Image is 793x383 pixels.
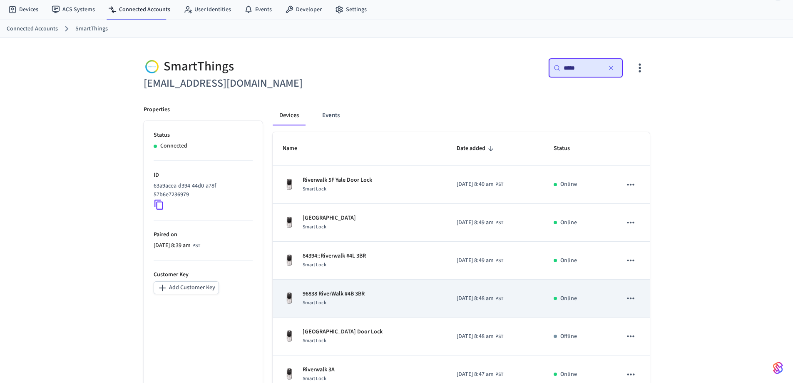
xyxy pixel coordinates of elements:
[303,252,366,260] p: 84394::Riverwalk #4L 3BR
[154,131,253,140] p: Status
[303,261,326,268] span: Smart Lock
[154,182,249,199] p: 63a9acea-d394-44d0-a78f-57b6e7236979
[560,180,577,189] p: Online
[144,75,392,92] h6: [EMAIL_ADDRESS][DOMAIN_NAME]
[773,361,783,375] img: SeamLogoGradient.69752ec5.svg
[457,218,503,227] div: Asia/Manila
[144,58,392,75] div: SmartThings
[457,294,503,303] div: Asia/Manila
[278,2,328,17] a: Developer
[303,328,383,336] p: [GEOGRAPHIC_DATA] Door Lock
[495,219,503,227] span: PST
[303,214,356,223] p: [GEOGRAPHIC_DATA]
[560,370,577,379] p: Online
[303,365,335,374] p: Riverwalk 3A
[283,178,296,191] img: Yale Assure Touchscreen Wifi Smart Lock, Satin Nickel, Front
[457,332,503,341] div: Asia/Manila
[303,223,326,230] span: Smart Lock
[303,375,326,382] span: Smart Lock
[328,2,373,17] a: Settings
[303,290,365,298] p: 96838 RiverWalk #4B 3BR
[154,281,219,294] button: Add Customer Key
[283,254,296,267] img: Yale Assure Touchscreen Wifi Smart Lock, Satin Nickel, Front
[560,332,577,341] p: Offline
[457,370,494,379] span: [DATE] 8:47 am
[102,2,177,17] a: Connected Accounts
[560,218,577,227] p: Online
[177,2,238,17] a: User Identities
[2,2,45,17] a: Devices
[495,257,503,265] span: PST
[303,176,372,185] p: Riverwalk 5F Yale Door Lock
[154,171,253,180] p: ID
[238,2,278,17] a: Events
[457,294,494,303] span: [DATE] 8:48 am
[154,270,253,279] p: Customer Key
[283,216,296,229] img: Yale Assure Touchscreen Wifi Smart Lock, Satin Nickel, Front
[283,330,296,343] img: Yale Assure Touchscreen Wifi Smart Lock, Satin Nickel, Front
[160,142,187,150] p: Connected
[457,142,496,155] span: Date added
[192,242,200,250] span: PST
[457,180,494,189] span: [DATE] 8:49 am
[457,332,494,341] span: [DATE] 8:48 am
[303,299,326,306] span: Smart Lock
[303,185,326,193] span: Smart Lock
[560,294,577,303] p: Online
[495,181,503,188] span: PST
[457,256,494,265] span: [DATE] 8:49 am
[457,218,494,227] span: [DATE] 8:49 am
[273,105,306,125] button: Devices
[316,105,346,125] button: Events
[303,337,326,344] span: Smart Lock
[283,142,308,155] span: Name
[495,371,503,378] span: PST
[457,370,503,379] div: Asia/Manila
[283,292,296,305] img: Yale Assure Touchscreen Wifi Smart Lock, Satin Nickel, Front
[154,241,200,250] div: Asia/Manila
[457,180,503,189] div: Asia/Manila
[144,105,170,114] p: Properties
[144,58,160,75] img: Smartthings Logo, Square
[45,2,102,17] a: ACS Systems
[154,230,253,239] p: Paired on
[75,25,108,33] a: SmartThings
[560,256,577,265] p: Online
[283,368,296,381] img: Yale Assure Touchscreen Wifi Smart Lock, Satin Nickel, Front
[154,241,191,250] span: [DATE] 8:39 am
[7,25,58,33] a: Connected Accounts
[495,295,503,303] span: PST
[495,333,503,340] span: PST
[457,256,503,265] div: Asia/Manila
[273,105,650,125] div: connected account tabs
[554,142,581,155] span: Status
